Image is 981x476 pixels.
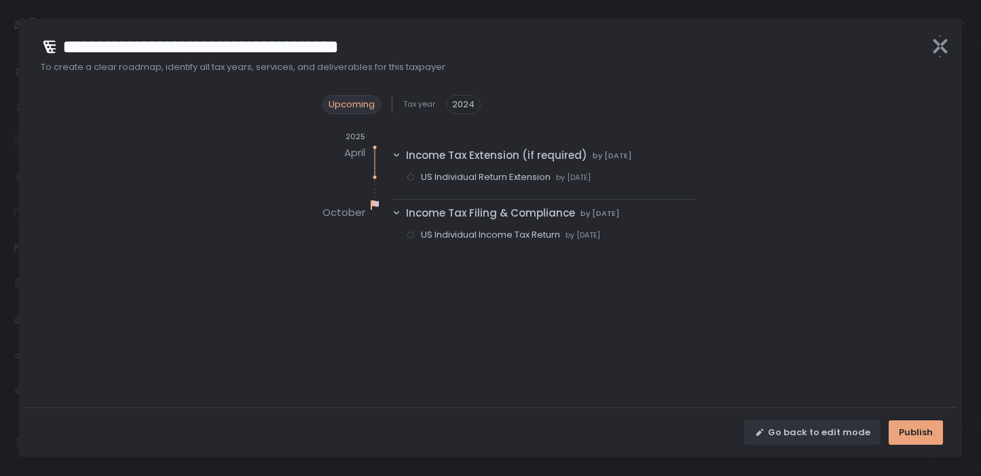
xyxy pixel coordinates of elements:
[580,208,620,219] span: by [DATE]
[421,229,560,241] span: US Individual Income Tax Return
[322,202,365,223] div: October
[287,132,365,142] div: 2025
[566,230,600,240] span: by [DATE]
[344,142,365,164] div: April
[406,148,587,164] span: Income Tax Extension (if required)
[41,61,919,73] span: To create a clear roadmap, identify all tax years, services, and deliverables for this taxpayer
[403,99,435,109] span: Tax year
[421,171,551,183] span: US Individual Return Extension
[322,95,381,114] div: Upcoming
[899,426,933,439] div: Publish
[754,426,870,439] div: Go back to edit mode
[593,151,632,161] span: by [DATE]
[889,420,943,445] button: Publish
[556,172,591,183] span: by [DATE]
[744,420,881,445] button: Go back to edit mode
[406,206,575,221] span: Income Tax Filing & Compliance
[452,98,475,111] span: 2024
